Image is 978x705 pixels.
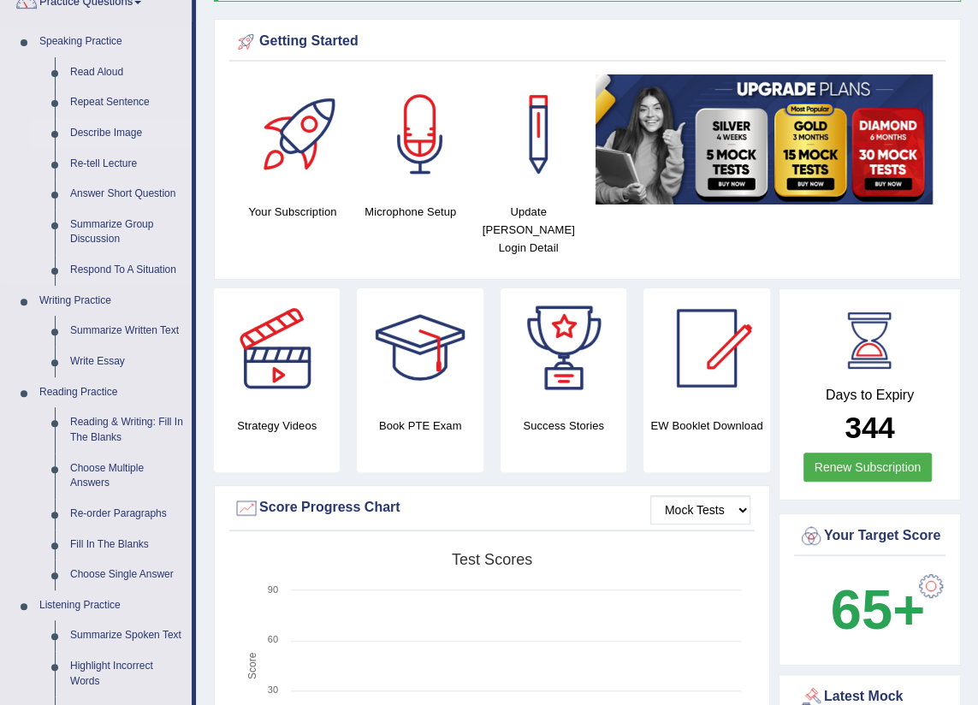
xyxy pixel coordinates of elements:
a: Choose Single Answer [62,560,192,590]
a: Fill In The Blanks [62,530,192,560]
text: 60 [268,634,278,644]
b: 65+ [831,578,925,641]
h4: Update [PERSON_NAME] Login Detail [478,203,579,257]
a: Re-order Paragraphs [62,499,192,530]
div: Score Progress Chart [234,495,750,521]
a: Summarize Written Text [62,316,192,347]
h4: EW Booklet Download [643,417,769,435]
text: 30 [268,684,278,695]
img: small5.jpg [596,74,933,204]
h4: Microphone Setup [360,203,461,221]
h4: Book PTE Exam [357,417,483,435]
a: Write Essay [62,347,192,377]
a: Highlight Incorrect Words [62,651,192,696]
tspan: Test scores [452,551,532,568]
h4: Your Subscription [242,203,343,221]
div: Your Target Score [798,524,941,549]
b: 344 [845,411,894,444]
a: Reading & Writing: Fill In The Blanks [62,407,192,453]
a: Re-tell Lecture [62,149,192,180]
h4: Success Stories [501,417,626,435]
a: Read Aloud [62,57,192,88]
a: Summarize Spoken Text [62,620,192,651]
a: Writing Practice [32,286,192,317]
a: Choose Multiple Answers [62,453,192,499]
a: Describe Image [62,118,192,149]
text: 90 [268,584,278,595]
a: Answer Short Question [62,179,192,210]
a: Repeat Sentence [62,87,192,118]
a: Reading Practice [32,377,192,408]
a: Respond To A Situation [62,255,192,286]
a: Listening Practice [32,590,192,621]
h4: Days to Expiry [798,388,941,403]
a: Speaking Practice [32,27,192,57]
tspan: Score [246,652,258,679]
a: Summarize Group Discussion [62,210,192,255]
div: Getting Started [234,29,941,55]
a: Renew Subscription [803,453,933,482]
h4: Strategy Videos [214,417,340,435]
